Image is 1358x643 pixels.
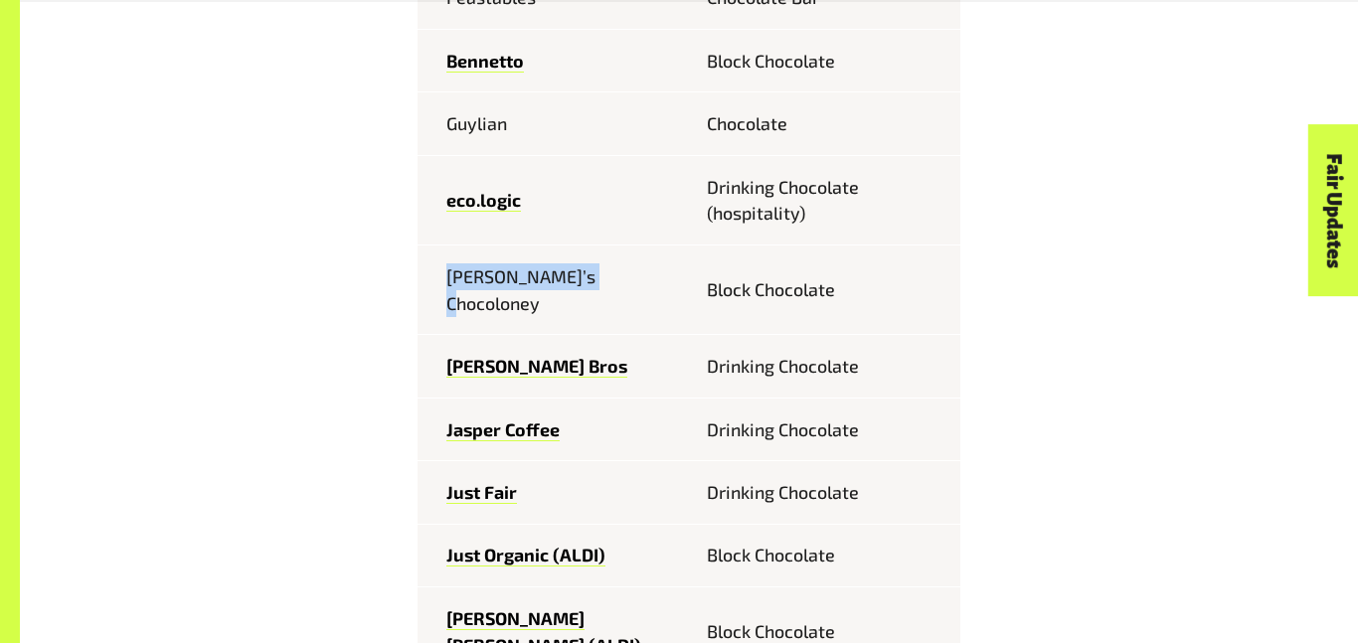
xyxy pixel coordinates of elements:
[446,50,524,73] a: Bennetto
[689,335,960,398] td: Drinking Chocolate
[689,245,960,335] td: Block Chocolate
[689,155,960,244] td: Drinking Chocolate (hospitality)
[446,481,517,504] a: Just Fair
[689,461,960,524] td: Drinking Chocolate
[689,92,960,155] td: Chocolate
[418,92,689,155] td: Guylian
[446,544,605,566] a: Just Organic (ALDI)
[446,418,560,441] a: Jasper Coffee
[446,189,521,212] a: eco.logic
[446,355,627,378] a: [PERSON_NAME] Bros
[689,398,960,460] td: Drinking Chocolate
[418,245,689,335] td: [PERSON_NAME]’s Chocoloney
[689,29,960,91] td: Block Chocolate
[689,524,960,586] td: Block Chocolate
